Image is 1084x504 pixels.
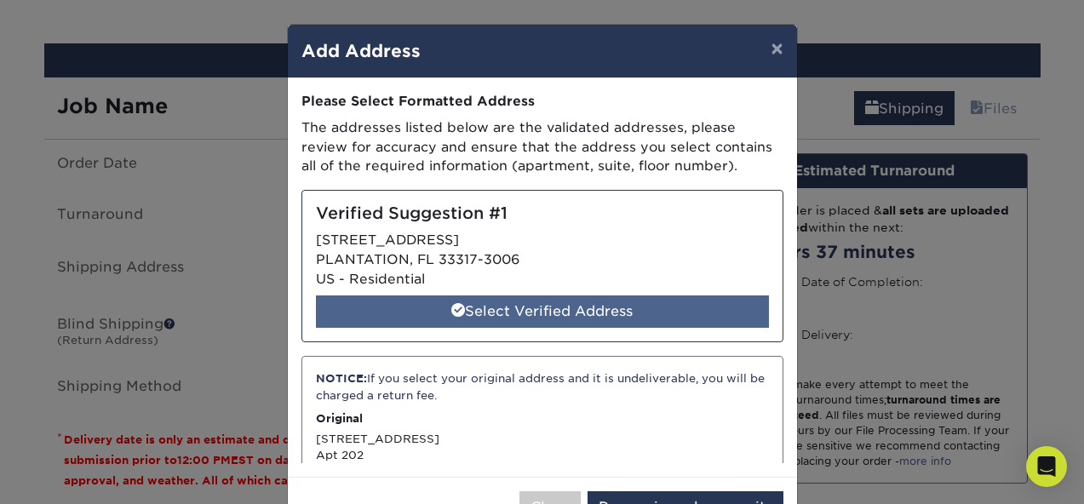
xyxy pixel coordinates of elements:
[301,92,783,112] div: Please Select Formatted Address
[316,372,367,385] strong: NOTICE:
[301,38,783,64] h4: Add Address
[316,204,769,224] h5: Verified Suggestion #1
[316,410,769,427] p: Original
[301,190,783,342] div: [STREET_ADDRESS] PLANTATION, FL 33317-3006 US - Residential
[316,370,769,404] div: If you select your original address and it is undeliverable, you will be charged a return fee.
[316,295,769,328] div: Select Verified Address
[301,118,783,176] p: The addresses listed below are the validated addresses, please review for accuracy and ensure tha...
[757,25,796,72] button: ×
[1026,446,1067,487] div: Open Intercom Messenger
